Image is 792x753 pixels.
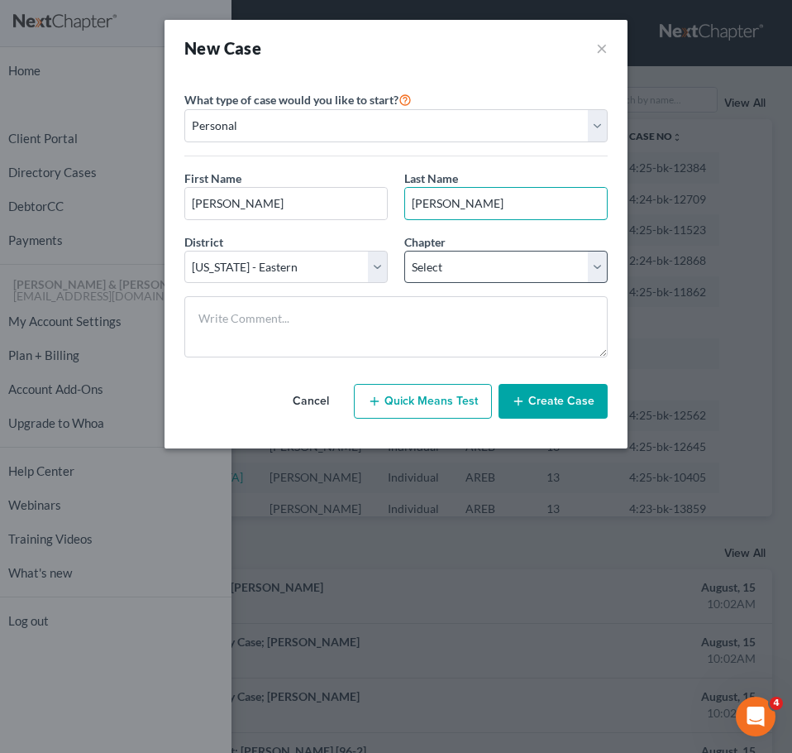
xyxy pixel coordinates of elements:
[404,171,458,185] span: Last Name
[354,384,492,419] button: Quick Means Test
[404,235,446,249] span: Chapter
[274,385,347,418] button: Cancel
[499,384,608,419] button: Create Case
[185,188,387,219] input: Enter First Name
[184,171,241,185] span: First Name
[736,697,775,736] iframe: Intercom live chat
[770,697,783,710] span: 4
[184,89,412,109] label: What type of case would you like to start?
[184,235,223,249] span: District
[596,36,608,60] button: ×
[184,38,261,58] strong: New Case
[405,188,607,219] input: Enter Last Name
